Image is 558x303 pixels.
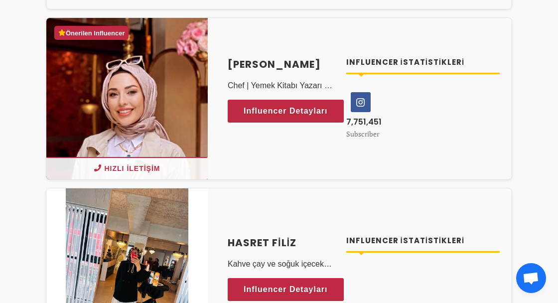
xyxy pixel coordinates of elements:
p: Chef | Yemek Kitabı Yazarı | Workshop [228,80,334,92]
h4: Influencer İstatistikleri [346,57,500,68]
span: 7,751,451 [346,116,382,128]
a: Influencer Detayları [228,100,344,123]
small: Subscriber [346,129,379,139]
h4: Influencer İstatistikleri [346,235,500,247]
a: [PERSON_NAME] [228,57,334,72]
span: Influencer Detayları [244,104,328,119]
a: Hasret Filiz [228,235,334,250]
div: Önerilen Influencer [54,26,129,40]
p: Kahve çay ve soğuk içecek lere dair sunumlar arada tarifler ve ürün tanıtımı [228,258,334,270]
button: Hızlı İletişim [46,157,208,179]
a: Influencer Detayları [228,278,344,301]
div: Açık sohbet [516,263,546,293]
span: Influencer Detayları [244,282,328,297]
